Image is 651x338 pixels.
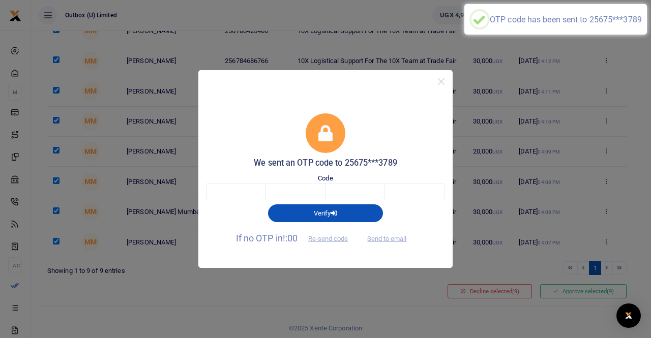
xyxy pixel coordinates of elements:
label: Code [318,173,333,183]
span: If no OTP in [236,233,357,243]
div: Open Intercom Messenger [616,303,641,328]
span: !:00 [283,233,298,243]
button: Close [434,74,449,89]
h5: We sent an OTP code to 25675***3789 [206,158,445,168]
div: OTP code has been sent to 25675***3789 [490,15,642,24]
button: Verify [268,204,383,222]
